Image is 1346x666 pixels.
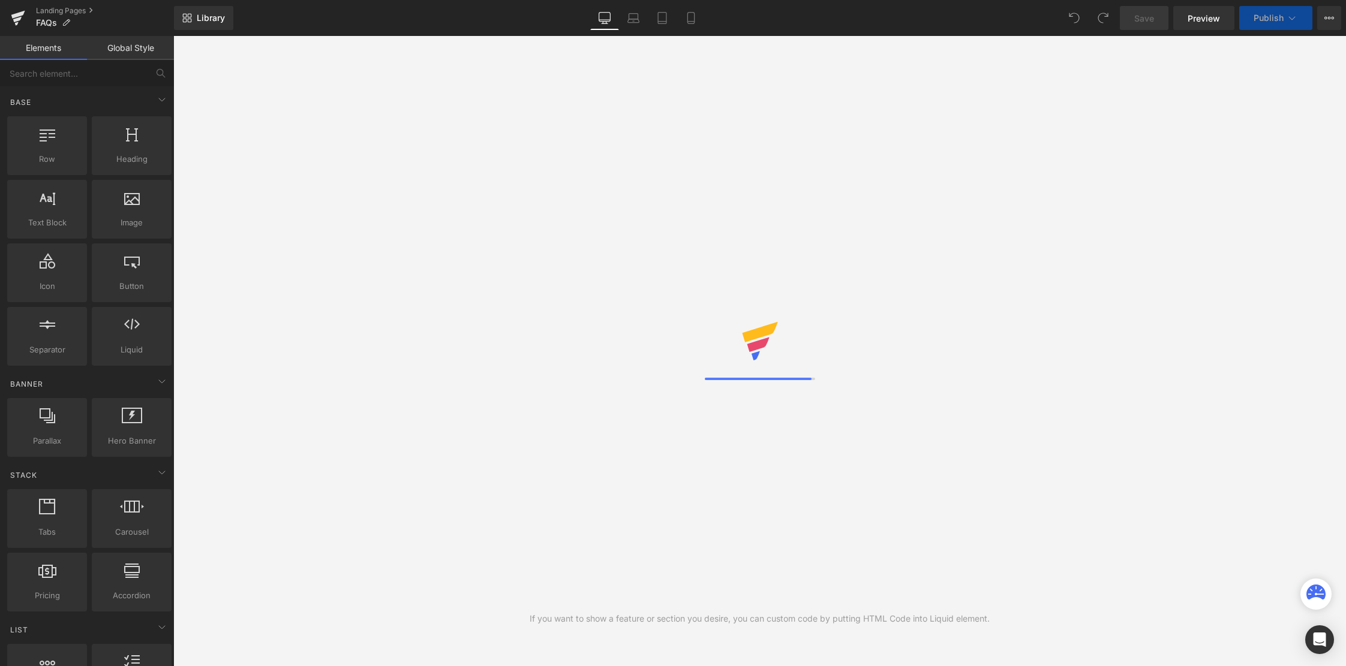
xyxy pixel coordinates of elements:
[11,280,83,293] span: Icon
[590,6,619,30] a: Desktop
[87,36,174,60] a: Global Style
[11,216,83,229] span: Text Block
[1188,12,1220,25] span: Preview
[95,280,168,293] span: Button
[648,6,677,30] a: Tablet
[95,216,168,229] span: Image
[95,153,168,165] span: Heading
[1239,6,1312,30] button: Publish
[1134,12,1154,25] span: Save
[9,624,29,635] span: List
[677,6,705,30] a: Mobile
[1317,6,1341,30] button: More
[1305,625,1334,654] div: Open Intercom Messenger
[95,435,168,447] span: Hero Banner
[95,589,168,602] span: Accordion
[36,18,57,28] span: FAQs
[9,97,32,108] span: Base
[619,6,648,30] a: Laptop
[11,343,83,356] span: Separator
[1091,6,1115,30] button: Redo
[95,526,168,538] span: Carousel
[1173,6,1234,30] a: Preview
[9,378,44,390] span: Banner
[9,469,38,481] span: Stack
[36,6,174,16] a: Landing Pages
[11,435,83,447] span: Parallax
[197,13,225,23] span: Library
[1254,13,1284,23] span: Publish
[95,343,168,356] span: Liquid
[530,612,990,625] div: If you want to show a feature or section you desire, you can custom code by putting HTML Code int...
[11,589,83,602] span: Pricing
[11,526,83,538] span: Tabs
[174,6,233,30] a: New Library
[11,153,83,165] span: Row
[1062,6,1086,30] button: Undo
